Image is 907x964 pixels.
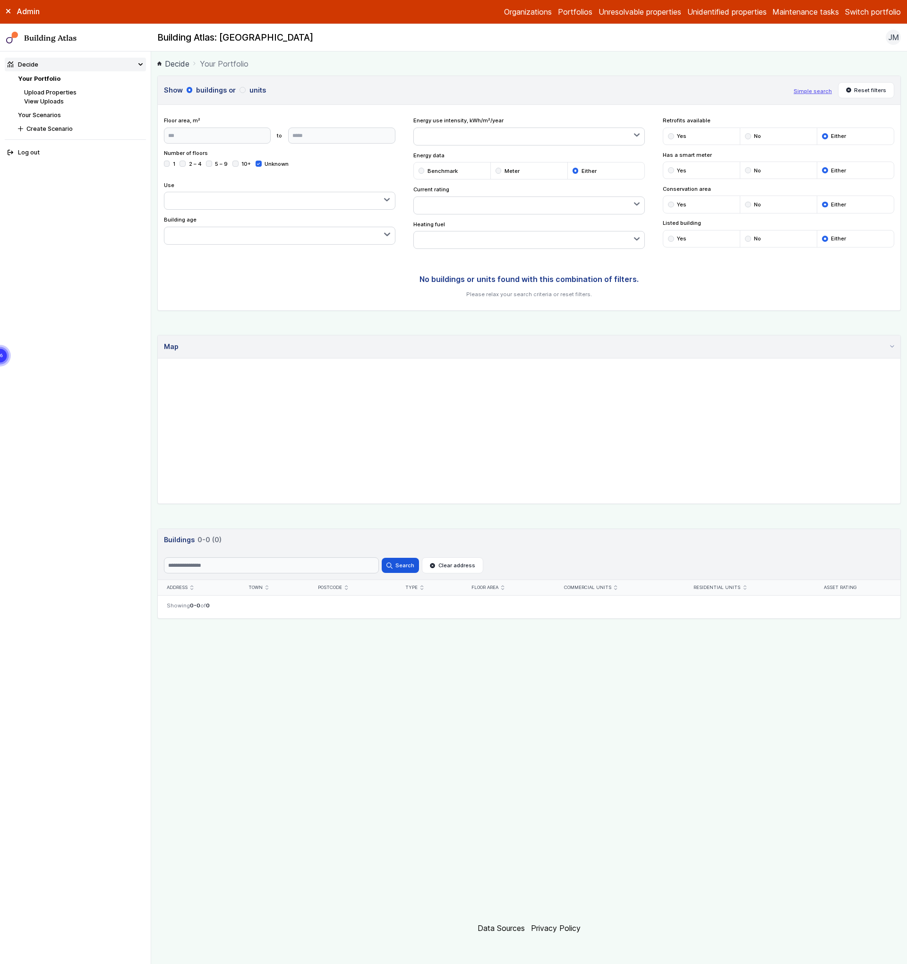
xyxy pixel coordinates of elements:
div: Heating fuel [413,221,645,249]
div: Energy use intensity, kWh/m²/year [413,117,645,145]
button: Log out [5,146,146,160]
summary: Decide [5,58,146,71]
div: Floor area, m² [164,117,395,143]
summary: Map [158,335,900,358]
div: Energy data [413,152,645,180]
a: Your Portfolio [18,75,60,82]
div: Address [167,585,230,591]
a: Portfolios [558,6,592,17]
img: main-0bbd2752.svg [6,32,18,44]
h3: Show [164,85,788,95]
h2: Building Atlas: [GEOGRAPHIC_DATA] [157,32,313,44]
div: Commercial units [564,585,676,591]
a: Decide [157,58,189,69]
span: Please relax your search criteria or reset filters. [164,290,895,298]
h3: Buildings [164,535,895,545]
a: Privacy Policy [531,923,581,933]
button: Simple search [794,87,832,95]
span: 0 [206,602,210,609]
div: Town [248,585,300,591]
span: Retrofits available [663,117,894,124]
button: JM [886,30,901,45]
span: Showing of [167,602,210,609]
button: Clear address [422,557,483,573]
a: Your Scenarios [18,111,61,119]
span: Your Portfolio [200,58,248,69]
span: 0-0 (0) [197,535,222,545]
div: Floor area [471,585,546,591]
span: Has a smart meter [663,151,894,159]
nav: Table navigation [158,595,900,618]
div: Use [164,181,395,210]
span: 0-0 [190,602,200,609]
div: Residential units [693,585,804,591]
a: Unresolvable properties [599,6,681,17]
a: Organizations [504,6,552,17]
h3: No buildings or units found with this combination of filters. [164,273,895,285]
a: Maintenance tasks [772,6,839,17]
span: Listed building [663,219,894,227]
a: Unidentified properties [687,6,767,17]
span: Conservation area [663,185,894,193]
form: to [164,128,395,144]
button: Switch portfolio [845,6,901,17]
button: Search [382,558,419,573]
a: Data Sources [478,923,525,933]
button: Reset filters [838,82,895,98]
span: JM [888,32,899,43]
a: Upload Properties [24,89,77,96]
div: Type [405,585,453,591]
div: Number of floors [164,149,395,175]
div: Decide [8,60,38,69]
a: View Uploads [24,98,64,105]
div: Postcode [318,585,387,591]
div: Building age [164,216,395,245]
button: Create Scenario [15,122,146,136]
div: Current rating [413,186,645,214]
div: Asset rating [824,585,891,591]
